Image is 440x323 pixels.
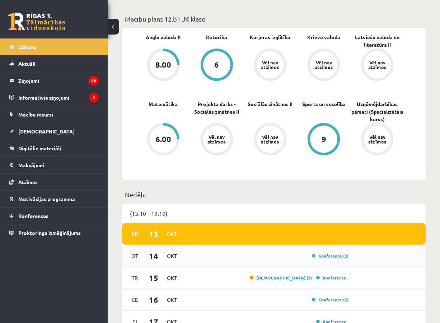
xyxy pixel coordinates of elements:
a: Vēl nav atzīmes [243,123,297,157]
div: Vēl nav atzīmes [260,135,280,144]
span: 14 [142,250,165,262]
span: Proktoringa izmēģinājums [18,229,81,236]
a: Sociālās zinātnes II [248,100,292,108]
span: Tr [127,272,142,283]
legend: Maksājumi [18,157,99,173]
span: Okt [164,272,179,283]
span: Konferences [18,213,48,219]
a: Vēl nav atzīmes [243,49,297,82]
legend: Informatīvie ziņojumi [18,89,99,106]
span: Okt [164,294,179,305]
a: 6 [190,49,243,82]
a: Ziņojumi98 [9,72,99,89]
a: Datorika [206,33,227,41]
legend: Ziņojumi [18,72,99,89]
a: Vēl nav atzīmes [351,49,404,82]
a: Mācību resursi [9,106,99,123]
div: Vēl nav atzīmes [367,135,387,144]
a: Maksājumi [9,157,99,173]
a: Vēl nav atzīmes [297,49,351,82]
a: 9 [297,123,351,157]
a: Konference (2) [312,297,348,302]
a: Konference (3) [312,253,348,259]
span: Ot [127,250,142,261]
i: 98 [89,76,99,86]
span: Digitālie materiāli [18,145,61,151]
a: Krievu valoda [307,33,340,41]
div: Vēl nav atzīmes [207,135,227,144]
div: Vēl nav atzīmes [260,60,280,69]
a: Angļu valoda II [146,33,181,41]
p: Mācību plāns 12.b1 JK klase [125,14,423,24]
span: Ce [127,294,142,305]
span: 16 [142,294,165,306]
span: Okt [164,228,179,240]
div: 9 [322,135,326,143]
span: Aktuāli [18,60,36,67]
div: Vēl nav atzīmes [367,60,387,69]
a: Projekta darbs - Sociālās zinātnes II [190,100,243,115]
div: 8.00 [155,61,171,69]
a: Motivācijas programma [9,191,99,207]
a: [DEMOGRAPHIC_DATA] (3) [250,275,312,281]
span: Okt [164,250,179,261]
a: Digitālie materiāli [9,140,99,156]
a: Sports un veselība [302,100,346,108]
span: Sākums [18,44,37,50]
span: Motivācijas programma [18,196,75,202]
a: [DEMOGRAPHIC_DATA] [9,123,99,140]
a: Latviešu valoda un literatūra II [351,33,404,49]
a: Informatīvie ziņojumi2 [9,89,99,106]
span: Atzīmes [18,179,38,185]
a: Vēl nav atzīmes [351,123,404,157]
a: 8.00 [136,49,190,82]
p: Nedēļa [125,190,423,199]
a: Karjeras izglītība [250,33,290,41]
a: Proktoringa izmēģinājums [9,224,99,241]
div: 6.00 [155,135,171,143]
span: 15 [142,272,165,284]
div: Vēl nav atzīmes [314,60,334,69]
span: [DEMOGRAPHIC_DATA] [18,128,75,135]
i: 2 [89,93,99,103]
div: (13.10 - 19.10) [122,204,426,223]
span: Mācību resursi [18,111,53,118]
a: Rīgas 1. Tālmācības vidusskola [8,13,65,31]
span: 13 [142,228,165,240]
a: Konferences [9,208,99,224]
a: Vēl nav atzīmes [190,123,243,157]
a: Konference [316,275,346,281]
a: Sākums [9,38,99,55]
span: Pr [127,228,142,240]
div: 6 [214,61,219,69]
a: 6.00 [136,123,190,157]
a: Aktuāli [9,55,99,72]
a: Atzīmes [9,174,99,190]
a: Uzņēmējdarbības pamati (Specializētais kurss) [351,100,404,123]
a: Matemātika [149,100,178,108]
